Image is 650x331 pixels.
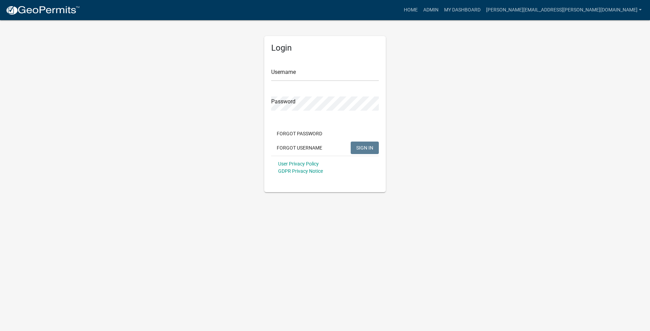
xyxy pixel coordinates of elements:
[351,142,379,154] button: SIGN IN
[271,43,379,53] h5: Login
[271,127,328,140] button: Forgot Password
[356,145,373,150] span: SIGN IN
[278,168,323,174] a: GDPR Privacy Notice
[271,142,328,154] button: Forgot Username
[420,3,441,17] a: Admin
[278,161,319,167] a: User Privacy Policy
[401,3,420,17] a: Home
[441,3,483,17] a: My Dashboard
[483,3,644,17] a: [PERSON_NAME][EMAIL_ADDRESS][PERSON_NAME][DOMAIN_NAME]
